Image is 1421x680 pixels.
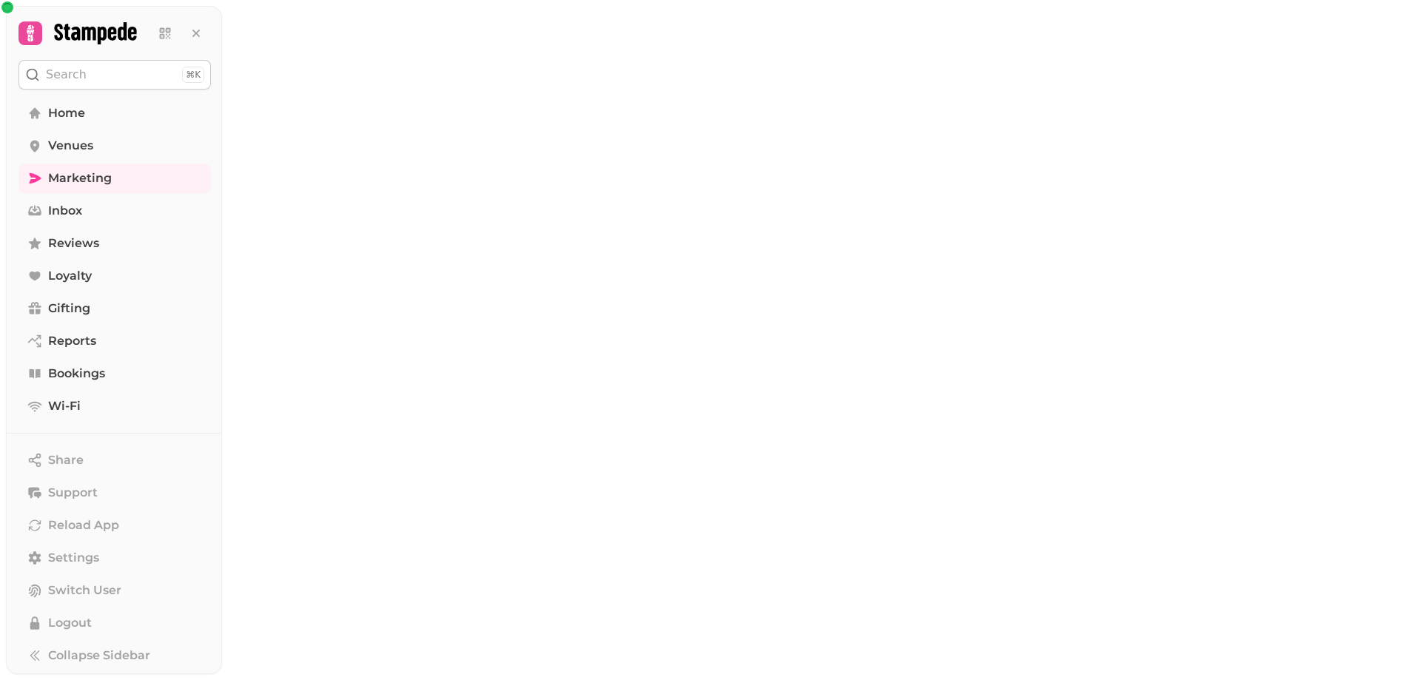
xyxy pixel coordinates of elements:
[19,294,211,323] a: Gifting
[19,359,211,388] a: Bookings
[46,66,87,84] p: Search
[48,582,121,599] span: Switch User
[48,202,82,220] span: Inbox
[19,478,211,508] button: Support
[48,484,98,502] span: Support
[19,326,211,356] a: Reports
[48,235,99,252] span: Reviews
[19,261,211,291] a: Loyalty
[19,608,211,638] button: Logout
[19,229,211,258] a: Reviews
[48,516,119,534] span: Reload App
[19,576,211,605] button: Switch User
[48,300,90,317] span: Gifting
[19,391,211,421] a: Wi-Fi
[19,641,211,670] button: Collapse Sidebar
[48,169,112,187] span: Marketing
[48,451,84,469] span: Share
[48,332,96,350] span: Reports
[48,365,105,383] span: Bookings
[48,137,93,155] span: Venues
[48,267,92,285] span: Loyalty
[182,67,204,83] div: ⌘K
[48,397,81,415] span: Wi-Fi
[19,164,211,193] a: Marketing
[19,60,211,90] button: Search⌘K
[48,549,99,567] span: Settings
[19,131,211,161] a: Venues
[48,614,92,632] span: Logout
[19,511,211,540] button: Reload App
[19,445,211,475] button: Share
[48,104,85,122] span: Home
[19,196,211,226] a: Inbox
[19,543,211,573] a: Settings
[19,98,211,128] a: Home
[48,647,150,664] span: Collapse Sidebar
